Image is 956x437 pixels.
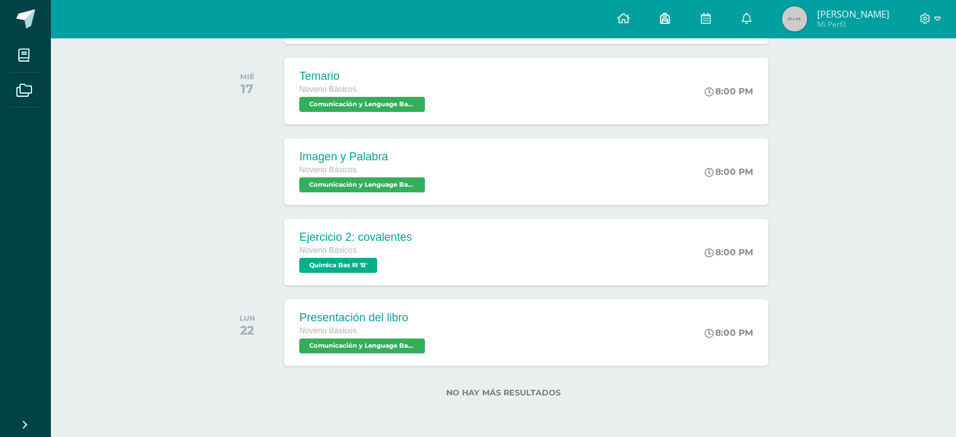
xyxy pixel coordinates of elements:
span: Noveno Básicos [299,326,356,335]
span: Mi Perfil [816,19,889,30]
span: Comunicación y Lenguage Bas III 'B' [299,338,425,353]
span: Comunicación y Lenguage Bas III 'B' [299,177,425,192]
div: 8:00 PM [705,246,753,258]
div: 22 [239,323,255,338]
img: 45x45 [782,6,807,31]
div: 8:00 PM [705,327,753,338]
span: Noveno Básicos [299,85,356,94]
div: 17 [240,81,255,96]
div: LUN [239,314,255,323]
div: Ejercicio 2: covalentes [299,231,412,244]
span: Noveno Básicos [299,165,356,174]
label: No hay más resultados [219,388,788,397]
div: MIÉ [240,72,255,81]
span: Noveno Básicos [299,246,356,255]
span: Química Bas III 'B' [299,258,377,273]
span: Comunicación y Lenguage Bas III 'B' [299,97,425,112]
span: [PERSON_NAME] [816,8,889,20]
div: Presentación del libro [299,311,428,324]
div: Temario [299,70,428,83]
div: Imagen y Palabra [299,150,428,163]
div: 8:00 PM [705,86,753,97]
div: 8:00 PM [705,166,753,177]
